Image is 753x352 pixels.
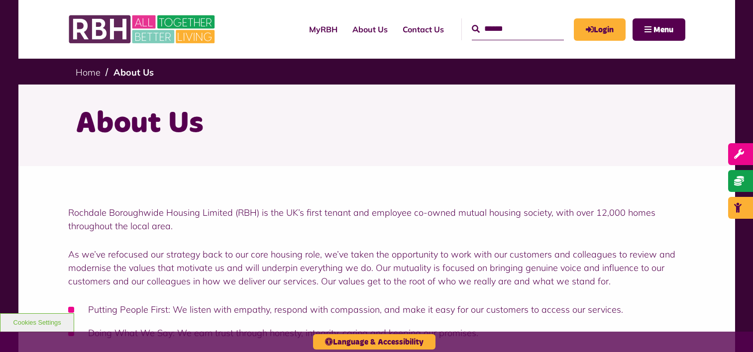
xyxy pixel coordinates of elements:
[345,16,395,43] a: About Us
[653,26,673,34] span: Menu
[574,18,626,41] a: MyRBH
[395,16,451,43] a: Contact Us
[68,303,685,316] li: Putting People First: We listen with empathy, respond with compassion, and make it easy for our c...
[68,206,685,233] p: Rochdale Boroughwide Housing Limited (RBH) is the UK’s first tenant and employee co-owned mutual ...
[633,18,685,41] button: Navigation
[76,67,101,78] a: Home
[68,10,217,49] img: RBH
[68,326,685,340] li: Doing What We Say: We earn trust through honesty, integrity, caring and keeping our promises.
[113,67,154,78] a: About Us
[76,104,678,143] h1: About Us
[68,248,685,288] p: As we’ve refocused our strategy back to our core housing role, we’ve taken the opportunity to wor...
[708,307,753,352] iframe: Netcall Web Assistant for live chat
[302,16,345,43] a: MyRBH
[313,334,435,350] button: Language & Accessibility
